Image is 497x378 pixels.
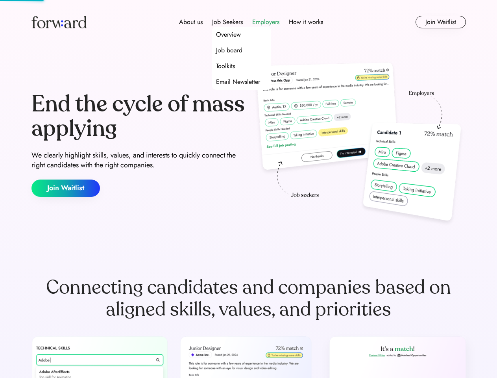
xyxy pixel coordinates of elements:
[212,17,243,27] div: Job Seekers
[31,276,466,321] div: Connecting candidates and companies based on aligned skills, values, and priorities
[216,77,260,87] div: Email Newsletter
[31,180,100,197] button: Join Waitlist
[216,46,242,55] div: Job board
[179,17,203,27] div: About us
[216,30,241,39] div: Overview
[31,150,246,170] div: We clearly highlight skills, values, and interests to quickly connect the right candidates with t...
[31,92,246,141] div: End the cycle of mass applying
[252,60,466,229] img: hero-image.png
[216,61,235,71] div: Toolkits
[289,17,323,27] div: How it works
[252,17,279,27] div: Employers
[416,16,466,28] button: Join Waitlist
[31,16,87,28] img: Forward logo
